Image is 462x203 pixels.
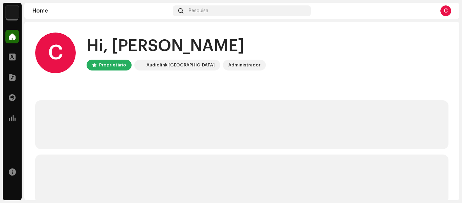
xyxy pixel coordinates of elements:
div: Administrador [228,61,260,69]
span: Pesquisa [189,8,208,14]
img: 730b9dfe-18b5-4111-b483-f30b0c182d82 [136,61,144,69]
img: 730b9dfe-18b5-4111-b483-f30b0c182d82 [5,5,19,19]
div: C [440,5,451,16]
div: Proprietário [99,61,126,69]
div: Hi, [PERSON_NAME] [87,35,266,57]
div: C [35,33,76,73]
div: Home [32,8,170,14]
div: Audiolink [GEOGRAPHIC_DATA] [146,61,215,69]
